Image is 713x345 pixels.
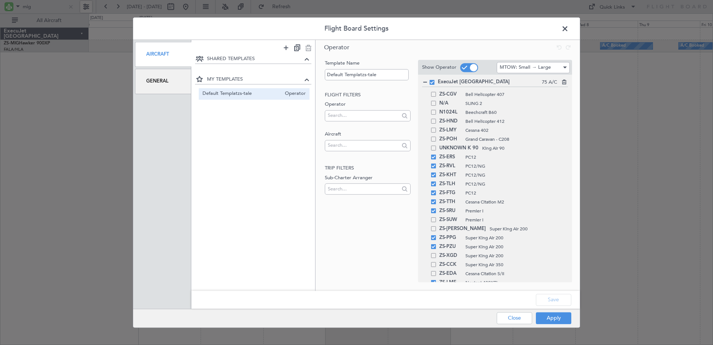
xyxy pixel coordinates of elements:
span: Premier I [465,208,568,214]
span: N1024L [439,108,462,117]
span: MY TEMPLATES [207,76,303,83]
div: Aircraft [135,42,191,67]
span: ZS-POH [439,135,462,144]
label: Sub-Charter Arranger [325,174,410,182]
span: ZS-TLH [439,180,462,189]
span: ZS-PZU [439,242,462,251]
span: ZS-PPG [439,233,462,242]
span: PC12/NG [465,181,568,187]
span: ZS-TTH [439,198,462,206]
span: ZS-CCK [439,260,462,269]
span: ZS-KHT [439,171,462,180]
span: ZS-SRU [439,206,462,215]
header: Flight Board Settings [133,18,580,40]
div: General [135,69,191,94]
h2: Trip filters [325,165,410,172]
span: ZS-EDA [439,269,462,278]
span: ZS-ERS [439,153,462,162]
span: PC12 [465,190,568,196]
span: Cessna 402 [465,127,568,134]
label: Operator [325,101,410,108]
button: Apply [536,312,571,324]
span: PC12 [465,154,568,161]
label: Aircraft [325,131,410,138]
span: SHARED TEMPLATES [207,55,303,63]
span: SLING 2 [465,100,568,107]
span: Nextant 400XTi [465,279,568,286]
input: Search... [328,140,399,151]
span: ZS-SUW [439,215,462,224]
span: ZS-XGD [439,251,462,260]
span: Super King Air 200 [465,234,568,241]
span: MTOW: Small → Large [500,64,551,71]
span: Super King Air 200 [465,252,568,259]
span: Cessna Citation S/II [465,270,568,277]
span: Grand Caravan - C208 [465,136,568,143]
input: Search... [328,110,399,121]
h2: Flight filters [325,91,410,99]
span: Bell Helicopter 407 [465,91,568,98]
input: Search... [328,183,399,195]
span: ZS-CGV [439,90,462,99]
button: Close [497,312,532,324]
span: ZS-LMF [439,278,462,287]
span: Super King Air 350 [465,261,568,268]
span: Operator [281,90,306,98]
span: Cessna Citation M2 [465,199,568,205]
span: UNKNOWN K 90 [439,144,478,153]
span: ZS-RVL [439,162,462,171]
label: Show Operator [422,64,456,71]
span: PC12/NG [465,172,568,178]
span: King Air 90 [482,145,568,152]
span: Beechcraft B60 [465,109,568,116]
span: 75 A/C [542,79,557,86]
span: PC12/NG [465,163,568,170]
span: Super King Air 200 [465,243,568,250]
span: Premier I [465,217,568,223]
span: ZS-FTG [439,189,462,198]
span: ZS-HND [439,117,462,126]
label: Template Name [325,60,410,67]
span: N/A [439,99,462,108]
span: ZS-[PERSON_NAME] [439,224,486,233]
span: Bell Helicopter 412 [465,118,568,125]
span: Super King Air 200 [490,226,568,232]
span: Default Templatzs-tale [202,90,282,98]
span: ExecuJet [GEOGRAPHIC_DATA] [438,78,542,86]
span: Operator [324,43,349,52]
span: ZS-LMY [439,126,462,135]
